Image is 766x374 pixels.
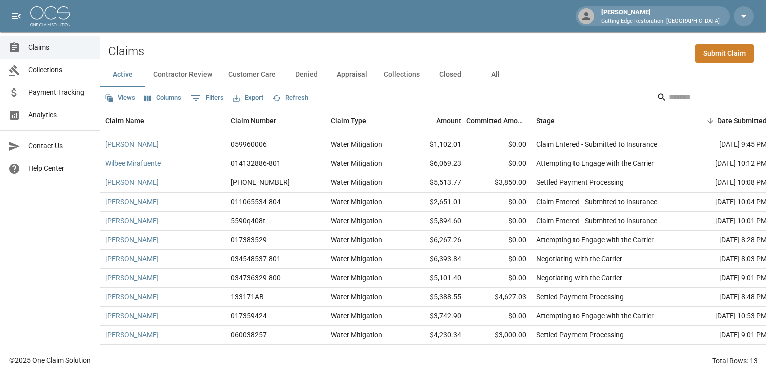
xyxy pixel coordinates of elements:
div: $0.00 [466,212,531,231]
div: $6,069.23 [401,154,466,173]
div: $0.00 [466,135,531,154]
div: Claim Number [226,107,326,135]
div: Claim Type [326,107,401,135]
a: [PERSON_NAME] [105,139,159,149]
div: Water Mitigation [331,292,382,302]
div: Settled Payment Processing [536,330,624,340]
button: Active [100,63,145,87]
div: $0.00 [466,250,531,269]
a: [PERSON_NAME] [105,311,159,321]
button: Contractor Review [145,63,220,87]
a: [PERSON_NAME] [105,292,159,302]
div: $5,388.55 [401,288,466,307]
a: [PERSON_NAME] [105,273,159,283]
div: $8,883.68 [466,345,531,364]
span: Collections [28,65,92,75]
button: Views [102,90,138,106]
div: 059960006 [231,139,267,149]
div: Claim Entered - Submitted to Insurance [536,216,657,226]
button: Closed [428,63,473,87]
div: $3,850.00 [466,173,531,193]
div: © 2025 One Claim Solution [9,355,91,365]
div: Water Mitigation [331,254,382,264]
div: Claim Entered - Submitted to Insurance [536,139,657,149]
a: [PERSON_NAME] [105,197,159,207]
a: [PERSON_NAME] [105,330,159,340]
div: $3,000.00 [466,326,531,345]
div: $2,651.01 [401,193,466,212]
div: Settled Payment Processing [536,292,624,302]
div: Attempting to Engage with the Carrier [536,235,654,245]
div: $6,393.84 [401,250,466,269]
div: Water Mitigation [331,216,382,226]
div: 011065534-804 [231,197,281,207]
div: Water Mitigation [331,311,382,321]
img: ocs-logo-white-transparent.png [30,6,70,26]
div: Water Mitigation [331,158,382,168]
span: Claims [28,42,92,53]
button: Customer Care [220,63,284,87]
div: Water Mitigation [331,139,382,149]
div: Committed Amount [466,107,531,135]
span: Analytics [28,110,92,120]
button: Denied [284,63,329,87]
h2: Claims [108,44,144,59]
div: Water Mitigation [331,235,382,245]
span: Payment Tracking [28,87,92,98]
span: Contact Us [28,141,92,151]
button: open drawer [6,6,26,26]
span: Help Center [28,163,92,174]
div: $3,742.90 [401,307,466,326]
div: Negotiating with the Carrier [536,273,622,283]
div: $5,101.40 [401,269,466,288]
div: [PERSON_NAME] [597,7,724,25]
button: Collections [375,63,428,87]
button: Select columns [142,90,184,106]
div: $22,504.46 [401,345,466,364]
div: Committed Amount [466,107,526,135]
a: [PERSON_NAME] [105,254,159,264]
div: 060038257 [231,330,267,340]
div: Water Mitigation [331,273,382,283]
div: Negotiating with the Carrier [536,254,622,264]
button: All [473,63,518,87]
div: 01-009-276074 [231,177,290,188]
button: Sort [703,114,717,128]
button: Show filters [188,90,226,106]
div: 017383529 [231,235,267,245]
div: Claim Name [100,107,226,135]
div: $0.00 [466,154,531,173]
div: $5,894.60 [401,212,466,231]
div: Attempting to Engage with the Carrier [536,158,654,168]
div: $0.00 [466,193,531,212]
div: $4,627.03 [466,288,531,307]
div: Search [657,89,764,107]
div: Claim Name [105,107,144,135]
div: $4,230.34 [401,326,466,345]
div: Claim Type [331,107,366,135]
div: $0.00 [466,231,531,250]
div: Attempting to Engage with the Carrier [536,311,654,321]
div: Claim Number [231,107,276,135]
a: Submit Claim [695,44,754,63]
a: Wilbee Mirafuente [105,158,161,168]
div: Claim Entered - Submitted to Insurance [536,197,657,207]
div: $1,102.01 [401,135,466,154]
button: Export [230,90,266,106]
a: [PERSON_NAME] [105,177,159,188]
div: 014132886-801 [231,158,281,168]
div: 034736329-800 [231,273,281,283]
div: Water Mitigation [331,197,382,207]
div: Total Rows: 13 [712,356,758,366]
div: dynamic tabs [100,63,766,87]
div: $5,513.77 [401,173,466,193]
div: Stage [531,107,682,135]
div: $6,267.26 [401,231,466,250]
div: Water Mitigation [331,177,382,188]
button: Refresh [270,90,311,106]
div: Water Mitigation [331,330,382,340]
div: Amount [401,107,466,135]
div: Stage [536,107,555,135]
a: [PERSON_NAME] [105,235,159,245]
div: Settled Payment Processing [536,177,624,188]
